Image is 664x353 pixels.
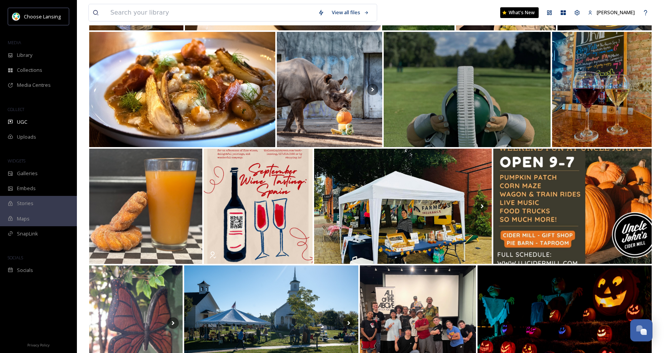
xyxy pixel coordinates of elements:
[27,343,50,348] span: Privacy Policy
[8,255,23,260] span: SOCIALS
[552,32,652,147] img: Introducing our new partnership with Chateau Chantal! We have a red and white wine available, and...
[17,170,38,177] span: Galleries
[17,200,33,207] span: Stories
[17,66,42,74] span: Collections
[107,4,314,21] input: Search your library
[8,40,21,45] span: MEDIA
[24,13,61,20] span: Choose Lansing
[630,319,652,341] button: Open Chat
[17,133,36,141] span: Uploads
[17,51,32,59] span: Library
[597,9,635,16] span: [PERSON_NAME]
[584,5,639,20] a: [PERSON_NAME]
[204,149,313,264] img: It’s time for our monthly wine tasting! 🍷 Join us today between 2:00 and 5:00 for an open house s...
[89,32,275,147] img: Saturday night special- Shrimp Ravioli ✨ Plated with cauliflower purée, crustacean bisque, confit...
[384,32,551,147] img: Happy bye week Spartans! Are we keeping up with college football or the Ryder Cup this weekend? #...
[17,185,36,192] span: Embeds
[314,149,492,264] img: Downtown Day is here! Stop by Turner Mini Park from 11-4 for treats, games, Art-in-the Park, Lett...
[17,230,38,237] span: SnapLink
[27,340,50,349] a: Privacy Policy
[8,158,25,164] span: WIDGETS
[500,7,539,18] a: What's New
[8,106,24,112] span: COLLECT
[12,13,20,20] img: logo.jpeg
[277,32,382,147] img: Help us wish Phineus the black rhino a very happy 18th birthday! 🎉🦏 His keepers decorated his wal...
[17,81,51,89] span: Media Centres
[17,267,33,274] span: Socials
[493,149,652,264] img: #pumpkinpatch #FallVibes
[89,149,202,264] img: Name a better combo than cider and donuts… we’ll wait. Churro donuts, apple cider, and pumpkin pi...
[17,215,30,222] span: Maps
[328,5,373,20] a: View all files
[17,118,27,126] span: UGC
